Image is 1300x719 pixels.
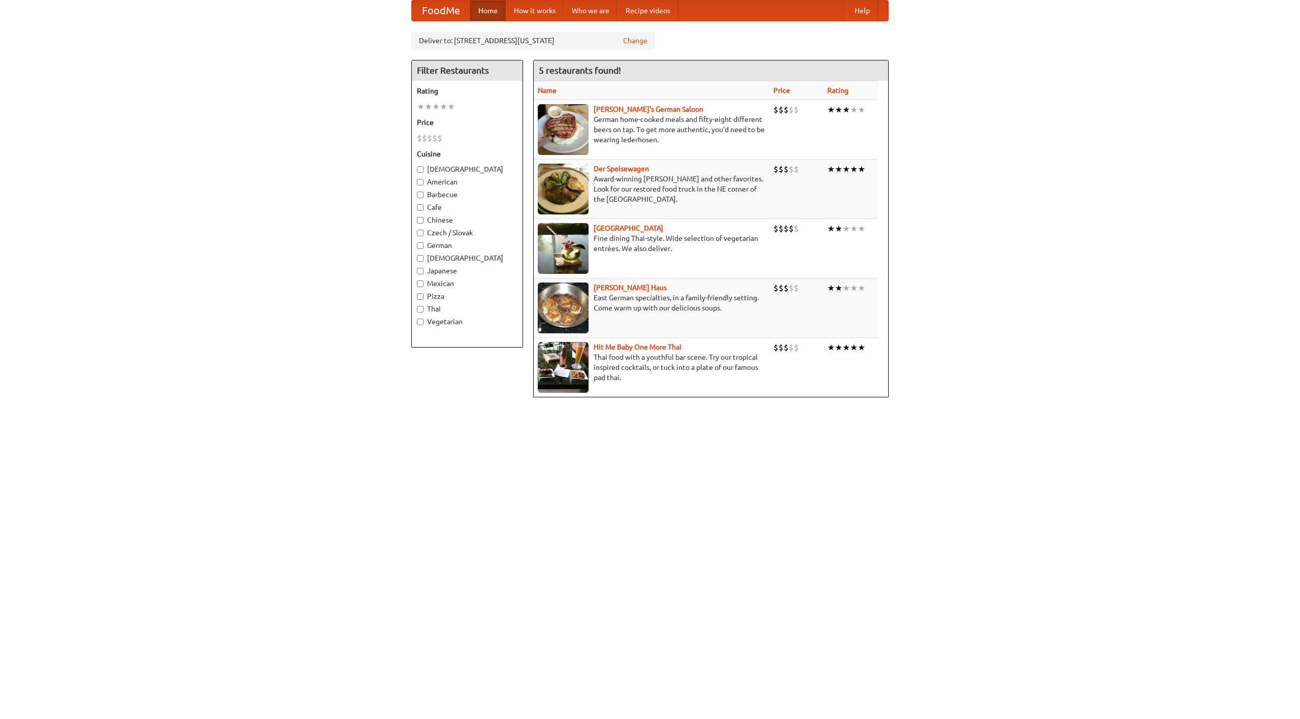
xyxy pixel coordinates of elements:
input: Japanese [417,268,424,274]
li: $ [784,104,789,115]
label: Czech / Slovak [417,228,517,238]
li: ★ [417,101,425,112]
li: ★ [850,164,858,175]
label: German [417,240,517,251]
li: ★ [827,164,835,175]
li: ★ [440,101,447,112]
h4: Filter Restaurants [412,60,523,81]
li: ★ [835,104,842,115]
li: $ [417,133,422,144]
li: $ [778,164,784,175]
input: Czech / Slovak [417,230,424,236]
li: ★ [850,104,858,115]
input: Thai [417,306,424,312]
label: Vegetarian [417,317,517,327]
p: Fine dining Thai-style. Wide selection of vegetarian entrées. We also deliver. [538,233,765,254]
li: $ [773,342,778,353]
h5: Rating [417,86,517,96]
img: satay.jpg [538,223,589,274]
li: ★ [432,101,440,112]
li: ★ [827,104,835,115]
li: ★ [827,283,835,294]
label: American [417,177,517,187]
a: [GEOGRAPHIC_DATA] [594,224,663,232]
li: $ [784,223,789,234]
li: ★ [858,283,865,294]
a: Der Speisewagen [594,165,649,173]
label: Barbecue [417,190,517,200]
a: Help [847,1,878,21]
p: East German specialties, in a family-friendly setting. Come warm up with our delicious soups. [538,293,765,313]
li: ★ [858,164,865,175]
li: $ [794,283,799,294]
label: [DEMOGRAPHIC_DATA] [417,253,517,263]
p: German home-cooked meals and fifty-eight different beers on tap. To get more authentic, you'd nee... [538,114,765,145]
li: $ [778,223,784,234]
li: ★ [827,223,835,234]
li: $ [773,164,778,175]
li: ★ [835,164,842,175]
li: ★ [842,104,850,115]
img: babythai.jpg [538,342,589,393]
li: ★ [858,223,865,234]
a: Hit Me Baby One More Thai [594,343,681,351]
img: esthers.jpg [538,104,589,155]
a: [PERSON_NAME] Haus [594,284,667,292]
a: How it works [506,1,564,21]
h5: Cuisine [417,149,517,159]
input: Barbecue [417,192,424,198]
a: Recipe videos [617,1,678,21]
li: $ [784,164,789,175]
li: ★ [447,101,455,112]
input: Cafe [417,204,424,211]
li: ★ [850,223,858,234]
li: ★ [827,342,835,353]
li: ★ [850,283,858,294]
input: Chinese [417,217,424,224]
li: $ [789,283,794,294]
img: kohlhaus.jpg [538,283,589,333]
input: Mexican [417,280,424,287]
label: Cafe [417,202,517,212]
li: $ [437,133,442,144]
ng-pluralize: 5 restaurants found! [539,66,621,75]
li: $ [794,164,799,175]
input: German [417,242,424,249]
div: Deliver to: [STREET_ADDRESS][US_STATE] [411,32,655,50]
input: [DEMOGRAPHIC_DATA] [417,255,424,262]
label: Thai [417,304,517,314]
label: Japanese [417,266,517,276]
li: ★ [858,342,865,353]
a: Who we are [564,1,617,21]
a: FoodMe [412,1,470,21]
a: Change [623,36,647,46]
li: $ [794,223,799,234]
a: Price [773,86,790,95]
a: Rating [827,86,849,95]
h5: Price [417,117,517,128]
li: ★ [842,223,850,234]
li: ★ [835,342,842,353]
li: $ [778,283,784,294]
li: ★ [425,101,432,112]
label: Mexican [417,278,517,289]
li: ★ [858,104,865,115]
li: ★ [835,283,842,294]
img: speisewagen.jpg [538,164,589,214]
li: ★ [842,164,850,175]
li: $ [789,164,794,175]
li: ★ [842,342,850,353]
li: $ [789,104,794,115]
li: $ [778,342,784,353]
li: $ [432,133,437,144]
input: Vegetarian [417,319,424,325]
label: Chinese [417,215,517,225]
li: $ [422,133,427,144]
li: $ [778,104,784,115]
li: $ [773,283,778,294]
input: Pizza [417,293,424,300]
li: $ [789,223,794,234]
input: American [417,179,424,185]
p: Thai food with a youthful bar scene. Try our tropical inspired cocktails, or tuck into a plate of... [538,352,765,383]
